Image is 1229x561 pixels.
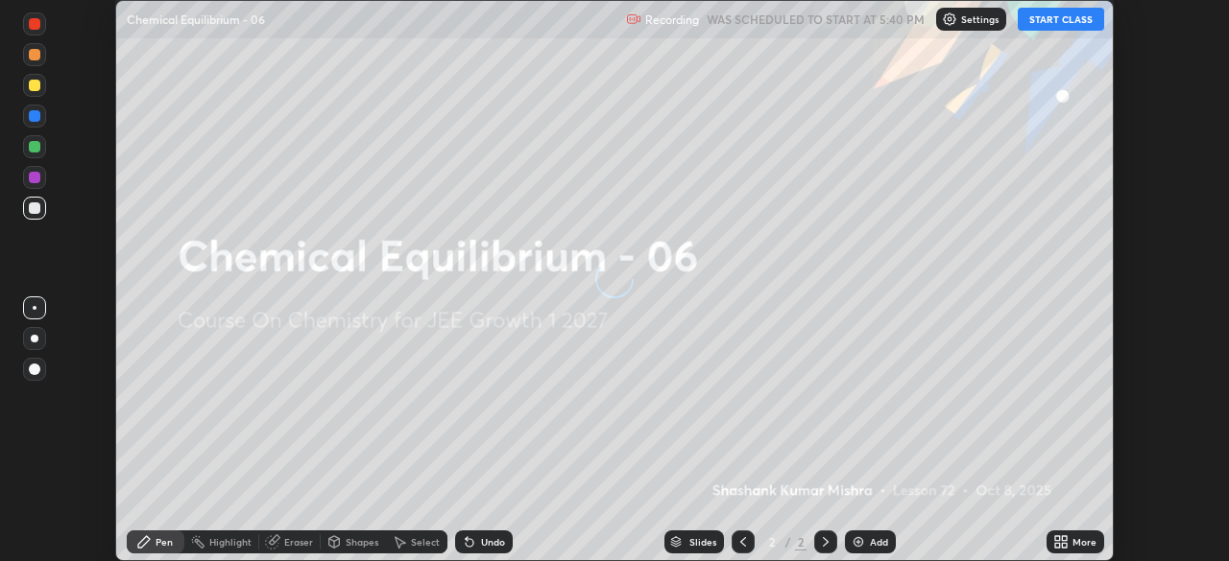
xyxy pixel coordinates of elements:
button: START CLASS [1018,8,1104,31]
div: 2 [762,536,782,548]
div: Highlight [209,537,252,547]
p: Settings [961,14,999,24]
div: Shapes [346,537,378,547]
div: / [785,536,791,548]
div: Undo [481,537,505,547]
img: recording.375f2c34.svg [626,12,641,27]
div: Add [870,537,888,547]
p: Chemical Equilibrium - 06 [127,12,265,27]
div: Pen [156,537,173,547]
div: Slides [689,537,716,547]
img: class-settings-icons [942,12,957,27]
p: Recording [645,12,699,27]
h5: WAS SCHEDULED TO START AT 5:40 PM [707,11,925,28]
div: Select [411,537,440,547]
div: 2 [795,533,807,550]
div: Eraser [284,537,313,547]
img: add-slide-button [851,534,866,549]
div: More [1072,537,1096,547]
